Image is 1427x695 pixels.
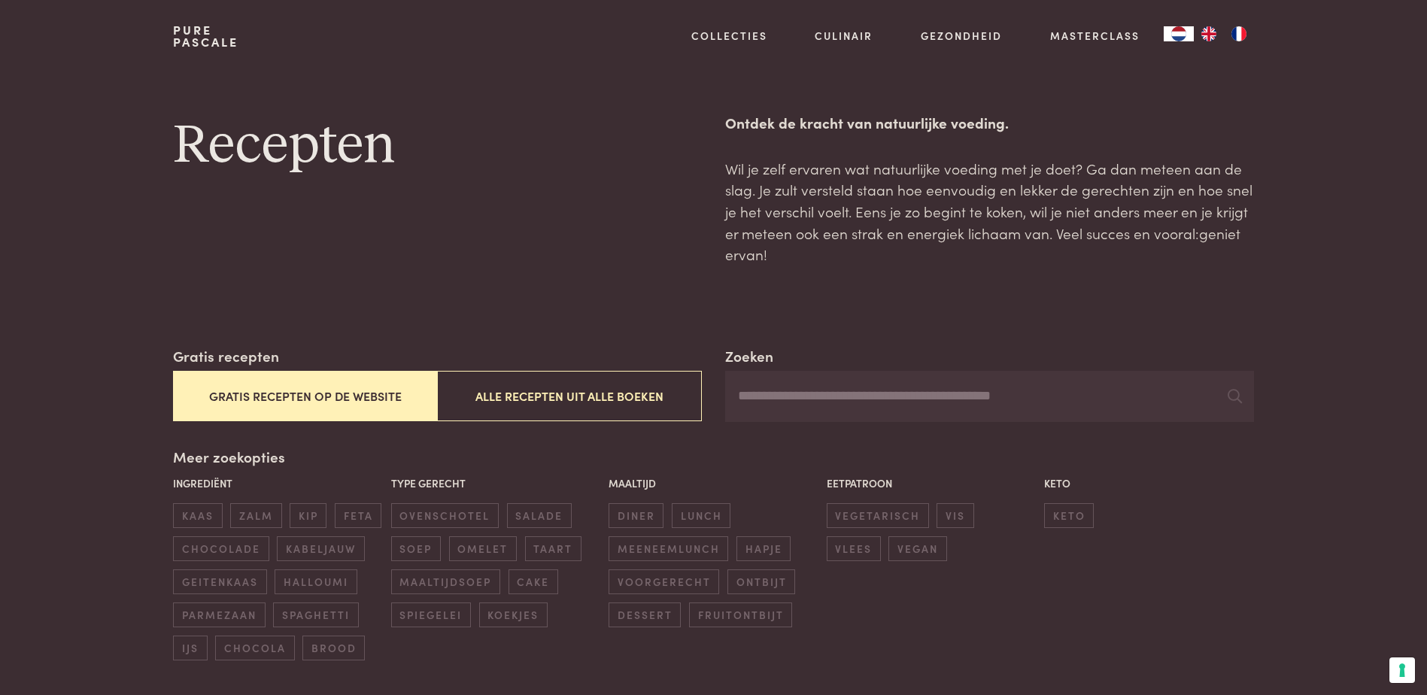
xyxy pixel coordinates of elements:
span: diner [609,503,663,528]
span: vegetarisch [827,503,929,528]
a: PurePascale [173,24,238,48]
span: cake [509,569,558,594]
button: Alle recepten uit alle boeken [437,371,701,421]
span: brood [302,636,365,660]
span: feta [335,503,381,528]
span: vis [937,503,973,528]
strong: Ontdek de kracht van natuurlijke voeding. [725,112,1009,132]
span: ijs [173,636,207,660]
span: ontbijt [727,569,795,594]
span: soep [391,536,441,561]
a: Collecties [691,28,767,44]
a: Gezondheid [921,28,1002,44]
label: Gratis recepten [173,345,279,367]
span: vlees [827,536,881,561]
span: koekjes [479,602,548,627]
span: spaghetti [273,602,358,627]
span: parmezaan [173,602,265,627]
span: maaltijdsoep [391,569,500,594]
p: Eetpatroon [827,475,1037,491]
div: Language [1164,26,1194,41]
span: salade [507,503,572,528]
span: hapje [736,536,791,561]
span: lunch [672,503,730,528]
span: halloumi [275,569,357,594]
a: Masterclass [1050,28,1140,44]
button: Uw voorkeuren voor toestemming voor trackingtechnologieën [1389,657,1415,683]
span: geitenkaas [173,569,266,594]
span: kabeljauw [277,536,364,561]
aside: Language selected: Nederlands [1164,26,1254,41]
span: meeneemlunch [609,536,728,561]
span: fruitontbijt [689,602,792,627]
p: Ingrediënt [173,475,383,491]
span: vegan [888,536,946,561]
p: Maaltijd [609,475,818,491]
p: Wil je zelf ervaren wat natuurlijke voeding met je doet? Ga dan meteen aan de slag. Je zult verst... [725,158,1253,266]
button: Gratis recepten op de website [173,371,437,421]
ul: Language list [1194,26,1254,41]
span: chocola [215,636,294,660]
a: EN [1194,26,1224,41]
span: kaas [173,503,222,528]
span: omelet [449,536,517,561]
p: Keto [1044,475,1254,491]
a: NL [1164,26,1194,41]
span: kip [290,503,326,528]
span: keto [1044,503,1094,528]
span: ovenschotel [391,503,499,528]
label: Zoeken [725,345,773,367]
span: zalm [230,503,281,528]
span: chocolade [173,536,269,561]
span: spiegelei [391,602,471,627]
h1: Recepten [173,112,701,180]
span: voorgerecht [609,569,719,594]
a: Culinair [815,28,873,44]
p: Type gerecht [391,475,601,491]
span: taart [525,536,581,561]
span: dessert [609,602,681,627]
a: FR [1224,26,1254,41]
